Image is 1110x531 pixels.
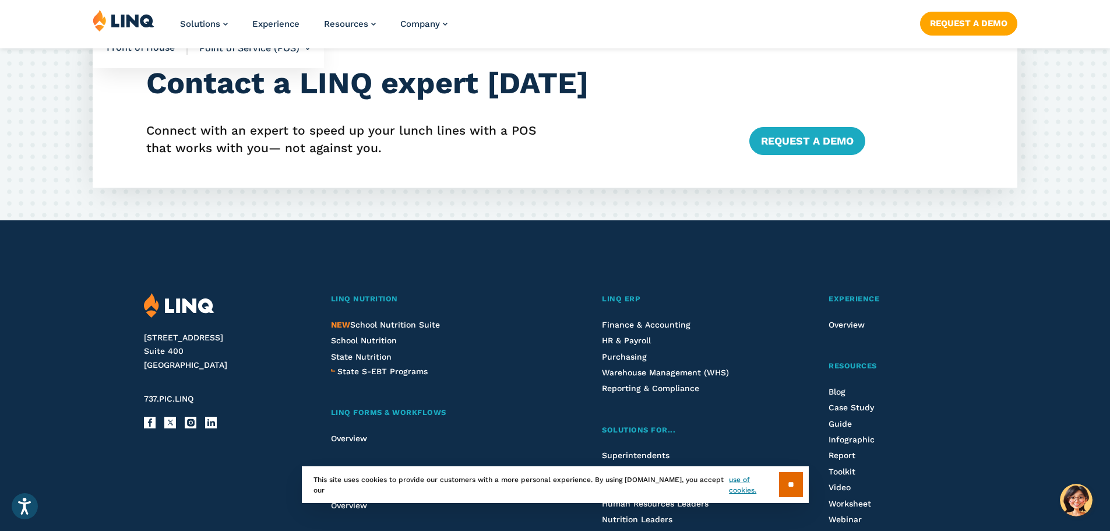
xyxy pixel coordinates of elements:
[331,352,392,361] a: State Nutrition
[337,365,428,378] a: State S-EBT Programs
[331,293,541,305] a: LINQ Nutrition
[602,293,767,305] a: LINQ ERP
[93,9,154,31] img: LINQ | K‑12 Software
[205,417,217,428] a: LinkedIn
[331,294,398,303] span: LINQ Nutrition
[400,19,447,29] a: Company
[602,368,729,377] a: Warehouse Management (WHS)
[164,417,176,428] a: X
[829,403,874,412] a: Case Study
[185,417,196,428] a: Instagram
[331,434,367,443] a: Overview
[729,474,778,495] a: use of cookies.
[829,451,855,460] a: Report
[331,407,541,419] a: LINQ Forms & Workflows
[829,387,845,396] a: Blog
[144,331,303,372] address: [STREET_ADDRESS] Suite 400 [GEOGRAPHIC_DATA]
[829,293,965,305] a: Experience
[337,367,428,376] span: State S-EBT Programs
[829,467,855,476] a: Toolkit
[146,122,721,157] p: Connect with an expert to speed up your lunch lines with a POS that works with you— not against you.
[331,320,440,329] a: NEWSchool Nutrition Suite
[188,28,310,69] li: Point of Service (POS)
[331,336,397,345] a: School Nutrition
[144,394,193,403] span: 737.PIC.LINQ
[829,320,865,329] a: Overview
[146,66,721,101] h3: Contact a LINQ expert [DATE]
[829,360,965,372] a: Resources
[602,320,690,329] a: Finance & Accounting
[180,9,447,48] nav: Primary Navigation
[829,419,852,428] a: Guide
[302,466,809,503] div: This site uses cookies to provide our customers with a more personal experience. By using [DOMAIN...
[1060,484,1093,516] button: Hello, have a question? Let’s chat.
[180,19,228,29] a: Solutions
[749,127,865,155] a: Request a Demo
[829,435,875,444] a: Infographic
[331,320,350,329] span: NEW
[144,293,214,318] img: LINQ | K‑12 Software
[602,451,669,460] a: Superintendents
[602,336,651,345] a: HR & Payroll
[331,408,446,417] span: LINQ Forms & Workflows
[829,294,879,303] span: Experience
[252,19,299,29] a: Experience
[602,352,647,361] a: Purchasing
[602,294,640,303] span: LINQ ERP
[107,42,188,55] span: Front of House
[920,12,1017,35] a: Request a Demo
[180,19,220,29] span: Solutions
[331,320,440,329] span: School Nutrition Suite
[829,361,877,370] span: Resources
[324,19,368,29] span: Resources
[400,19,440,29] span: Company
[144,417,156,428] a: Facebook
[829,483,851,492] a: Video
[602,384,699,393] a: Reporting & Compliance
[920,9,1017,35] nav: Button Navigation
[324,19,376,29] a: Resources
